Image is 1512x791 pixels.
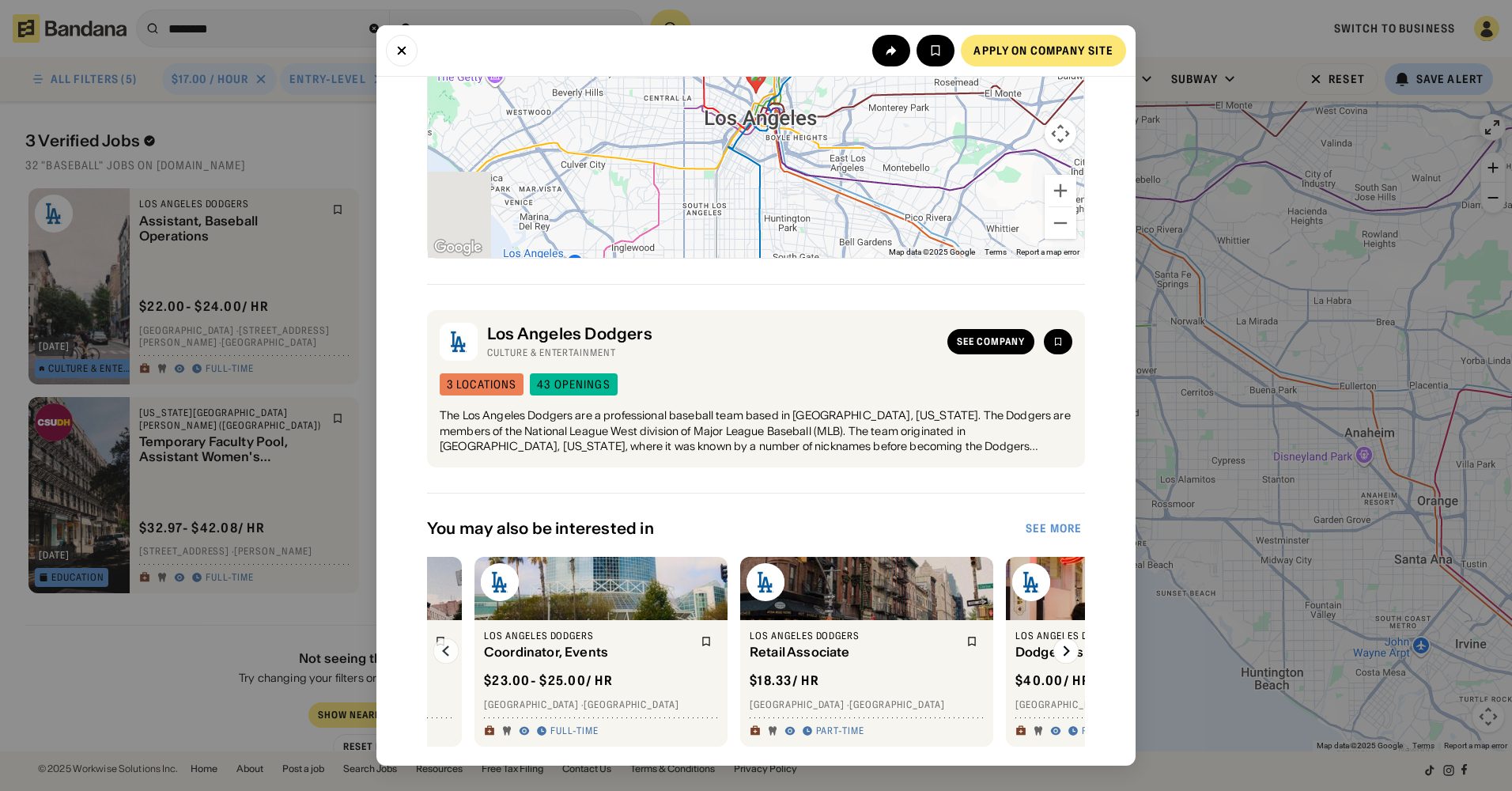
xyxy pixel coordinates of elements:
[816,725,864,737] div: Part-time
[1045,118,1076,149] button: Map camera controls
[750,645,957,660] div: Retail Associate
[484,630,691,642] div: Los Angeles Dodgers
[747,563,784,601] img: Los Angeles Dodgers logo
[957,337,1025,346] div: See company
[1082,725,1130,737] div: Part-time
[1015,630,1223,642] div: Los Angeles Dodgers
[484,645,691,660] div: Coordinator, Events
[440,408,1072,455] div: The Los Angeles Dodgers are a professional baseball team based in [GEOGRAPHIC_DATA], [US_STATE]. ...
[484,672,613,689] div: $ 23.00 - $25.00 / hr
[427,519,1022,538] div: You may also be interested in
[487,346,938,359] div: Culture & Entertainment
[1026,523,1082,534] div: See more
[1045,175,1076,206] button: Zoom in
[750,672,819,689] div: $ 18.33 / hr
[985,248,1007,256] a: Terms (opens in new tab)
[750,698,984,711] div: [GEOGRAPHIC_DATA] · [GEOGRAPHIC_DATA]
[487,324,938,343] div: Los Angeles Dodgers
[1015,698,1249,711] div: [GEOGRAPHIC_DATA] · [GEOGRAPHIC_DATA]
[1015,645,1223,660] div: Dodger Vision Production Crew
[386,35,418,66] button: Close
[440,323,478,361] img: Los Angeles Dodgers logo
[433,638,459,664] img: Left Arrow
[973,45,1113,56] div: Apply on company site
[1053,638,1079,664] img: Right Arrow
[1015,672,1091,689] div: $ 40.00 / hr
[1045,207,1076,239] button: Zoom out
[1012,563,1050,601] img: Los Angeles Dodgers logo
[750,630,957,642] div: Los Angeles Dodgers
[432,237,484,258] img: Google
[1016,248,1079,256] a: Report a map error
[484,698,718,711] div: [GEOGRAPHIC_DATA] · [GEOGRAPHIC_DATA]
[550,725,599,737] div: Full-time
[537,379,610,390] div: 43 openings
[432,237,484,258] a: Open this area in Google Maps (opens a new window)
[447,379,516,390] div: 3 locations
[889,248,975,256] span: Map data ©2025 Google
[481,563,519,601] img: Los Angeles Dodgers logo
